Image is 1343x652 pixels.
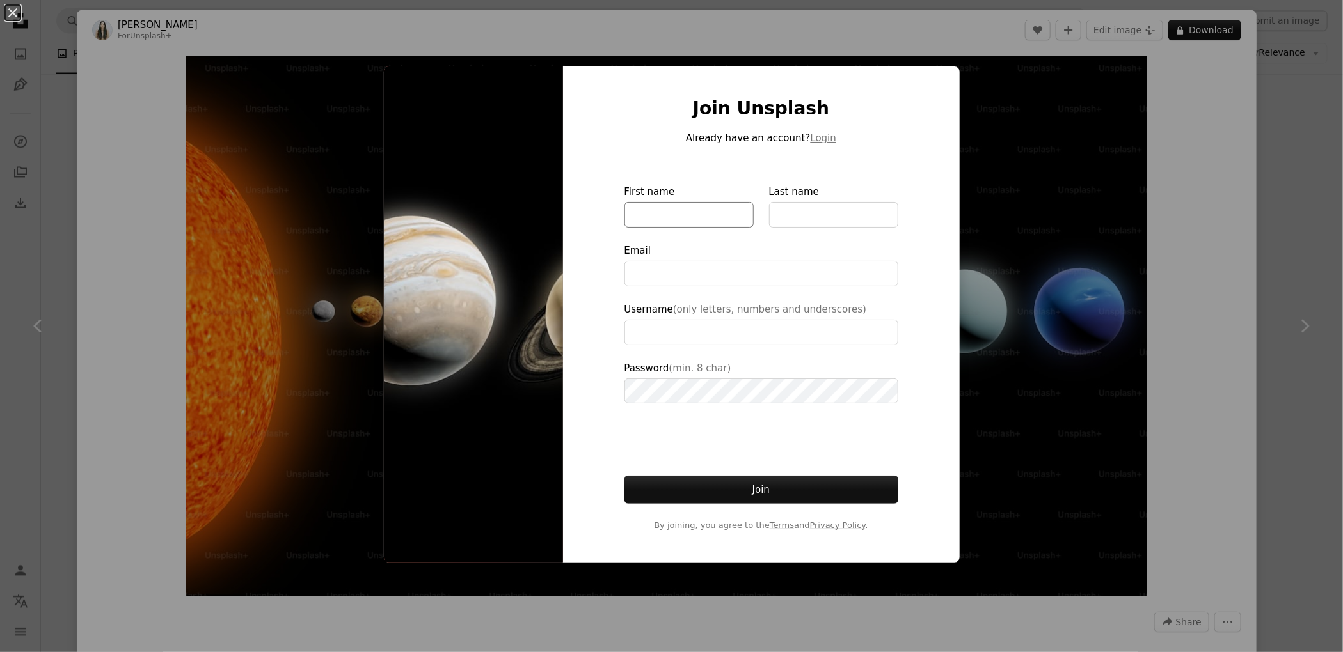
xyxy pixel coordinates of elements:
[669,362,731,374] span: (min. 8 char)
[624,261,898,286] input: Email
[624,202,754,228] input: First name
[624,184,754,228] label: First name
[811,130,836,146] button: Login
[624,243,898,286] label: Email
[384,66,563,563] img: premium_photo-1717620945061-fdb31301a205
[769,202,898,228] input: Last name
[624,97,898,120] h1: Join Unsplash
[769,184,898,228] label: Last name
[624,130,898,146] p: Already have an account?
[624,519,898,532] span: By joining, you agree to the and .
[770,520,794,530] a: Terms
[624,361,898,404] label: Password
[624,320,898,345] input: Username(only letters, numbers and underscores)
[624,378,898,404] input: Password(min. 8 char)
[810,520,866,530] a: Privacy Policy
[624,476,898,504] button: Join
[624,302,898,345] label: Username
[673,304,866,315] span: (only letters, numbers and underscores)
